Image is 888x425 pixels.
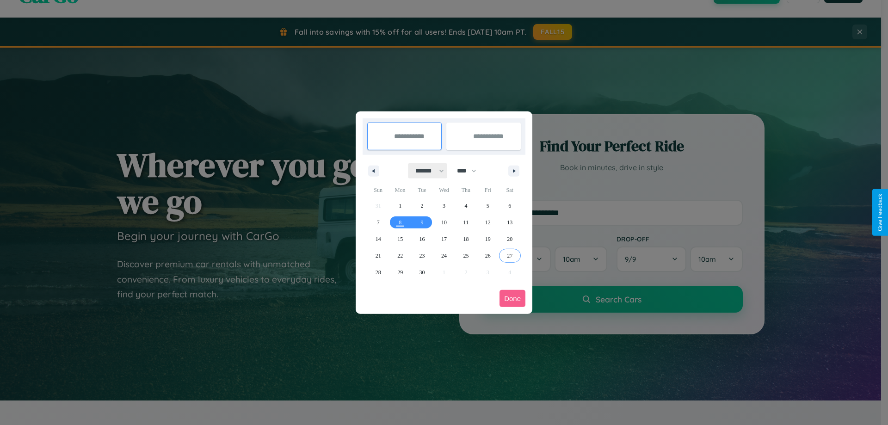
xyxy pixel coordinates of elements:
[419,264,425,281] span: 30
[411,183,433,197] span: Tue
[463,247,469,264] span: 25
[441,231,447,247] span: 17
[421,197,424,214] span: 2
[487,197,489,214] span: 5
[485,231,491,247] span: 19
[441,247,447,264] span: 24
[507,247,512,264] span: 27
[411,247,433,264] button: 23
[376,231,381,247] span: 14
[397,231,403,247] span: 15
[455,214,477,231] button: 11
[399,214,401,231] span: 8
[499,183,521,197] span: Sat
[419,231,425,247] span: 16
[477,231,499,247] button: 19
[367,214,389,231] button: 7
[389,247,411,264] button: 22
[397,264,403,281] span: 29
[377,214,380,231] span: 7
[367,264,389,281] button: 28
[376,247,381,264] span: 21
[507,214,512,231] span: 13
[485,214,491,231] span: 12
[433,231,455,247] button: 17
[485,247,491,264] span: 26
[477,214,499,231] button: 12
[433,197,455,214] button: 3
[507,231,512,247] span: 20
[443,197,445,214] span: 3
[389,264,411,281] button: 29
[389,231,411,247] button: 15
[455,197,477,214] button: 4
[499,197,521,214] button: 6
[419,247,425,264] span: 23
[463,214,469,231] span: 11
[411,197,433,214] button: 2
[499,231,521,247] button: 20
[367,183,389,197] span: Sun
[499,214,521,231] button: 13
[421,214,424,231] span: 9
[399,197,401,214] span: 1
[463,231,469,247] span: 18
[477,247,499,264] button: 26
[455,247,477,264] button: 25
[376,264,381,281] span: 28
[455,183,477,197] span: Thu
[877,194,883,231] div: Give Feedback
[389,197,411,214] button: 1
[441,214,447,231] span: 10
[411,264,433,281] button: 30
[455,231,477,247] button: 18
[433,214,455,231] button: 10
[464,197,467,214] span: 4
[477,197,499,214] button: 5
[389,183,411,197] span: Mon
[367,247,389,264] button: 21
[397,247,403,264] span: 22
[499,247,521,264] button: 27
[411,231,433,247] button: 16
[411,214,433,231] button: 9
[389,214,411,231] button: 8
[477,183,499,197] span: Fri
[433,247,455,264] button: 24
[433,183,455,197] span: Wed
[508,197,511,214] span: 6
[499,290,525,307] button: Done
[367,231,389,247] button: 14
